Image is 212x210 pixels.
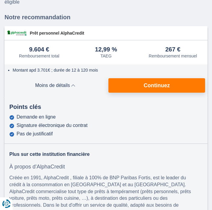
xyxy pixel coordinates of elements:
div: Demande en ligne [17,114,56,120]
div: 12,99 % [95,46,117,53]
span: Continuez [144,83,170,88]
img: pret personnel AlphaCredit [7,30,27,36]
div: Remboursement mensuel [149,54,197,58]
div: TAEG [100,54,111,58]
span: Moins de détails [7,83,104,88]
div: Remboursement total [19,54,59,58]
button: Continuez [108,78,205,93]
h2: À propos d'AlphaCredit [9,164,195,170]
div: Points clés [5,103,207,111]
button: Moins de détails [7,78,104,93]
div: 9.604 € [29,46,49,53]
div: 267 € [165,46,180,53]
div: Pas de justificatif [17,131,53,137]
span: Prêt personnel AlphaCredit [30,30,205,36]
li: Montant apd 3.701€ ; durée de 12 à 120 mois [13,67,203,73]
div: Plus sur cette institution financière [9,151,203,158]
div: Signature électronique du contrat [17,123,88,128]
